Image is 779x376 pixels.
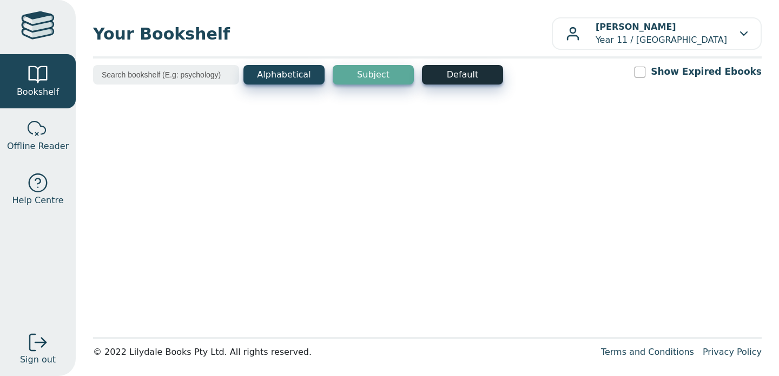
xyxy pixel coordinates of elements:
div: © 2022 Lilydale Books Pty Ltd. All rights reserved. [93,346,592,359]
span: Bookshelf [17,86,59,99]
label: Show Expired Ebooks [651,65,762,79]
span: Offline Reader [7,140,69,153]
button: Default [422,65,503,85]
button: Alphabetical [243,65,325,85]
a: Terms and Conditions [601,347,694,357]
button: Subject [333,65,414,85]
button: [PERSON_NAME]Year 11 / [GEOGRAPHIC_DATA] [552,17,762,50]
span: Help Centre [12,194,63,207]
span: Your Bookshelf [93,22,552,46]
input: Search bookshelf (E.g: psychology) [93,65,239,85]
p: Year 11 / [GEOGRAPHIC_DATA] [596,21,727,47]
span: Sign out [20,353,56,366]
b: [PERSON_NAME] [596,22,676,32]
a: Privacy Policy [703,347,762,357]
